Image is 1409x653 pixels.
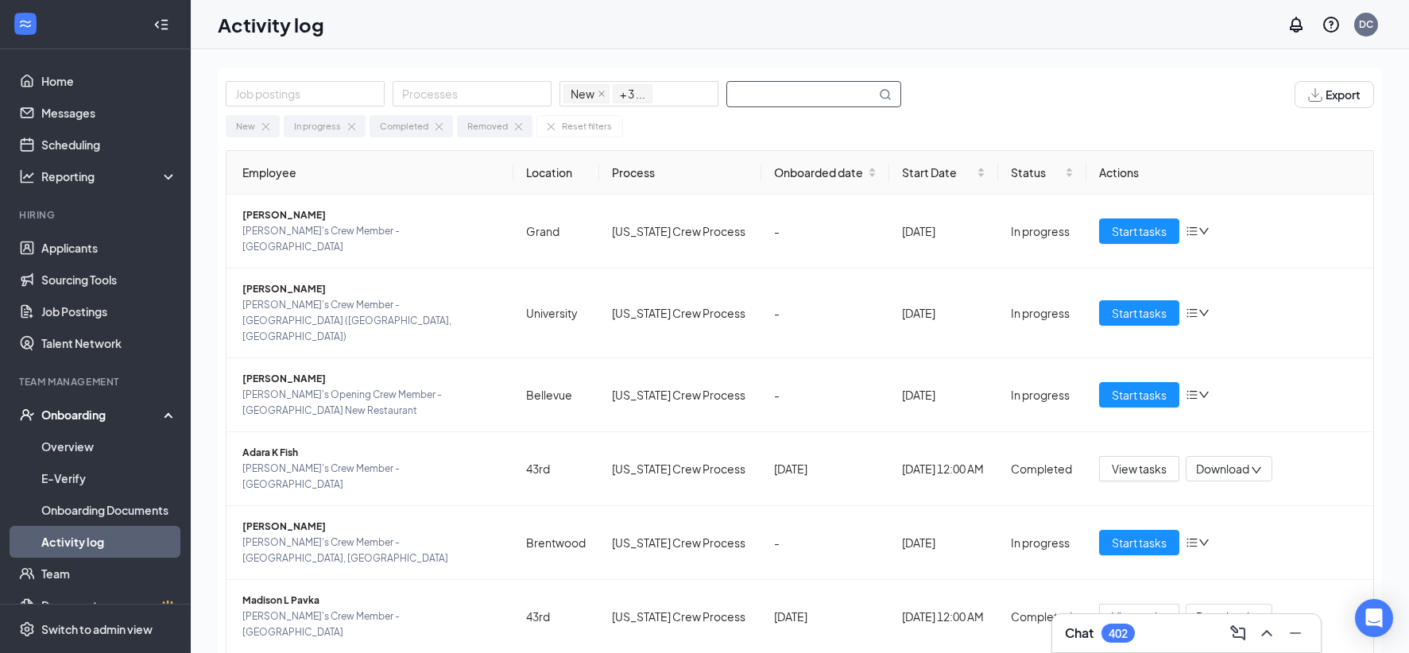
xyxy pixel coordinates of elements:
[1355,599,1393,637] div: Open Intercom Messenger
[1099,530,1179,555] button: Start tasks
[19,375,174,388] div: Team Management
[774,222,877,240] div: -
[41,494,177,526] a: Onboarding Documents
[879,88,892,101] svg: MagnifyingGlass
[218,11,324,38] h1: Activity log
[1186,536,1198,549] span: bars
[1198,537,1210,548] span: down
[902,460,985,477] div: [DATE] 12:00 AM
[1011,460,1074,477] div: Completed
[1011,304,1074,322] div: In progress
[1112,386,1167,404] span: Start tasks
[613,84,652,103] span: + 3 ...
[599,269,761,358] td: [US_STATE] Crew Process
[599,432,761,506] td: [US_STATE] Crew Process
[467,119,508,133] div: Removed
[1287,15,1306,34] svg: Notifications
[1251,465,1262,476] span: down
[1011,164,1062,181] span: Status
[380,119,428,133] div: Completed
[571,85,594,102] span: New
[41,558,177,589] a: Team
[563,84,610,103] span: New
[41,232,177,264] a: Applicants
[1099,218,1179,244] button: Start tasks
[1186,388,1198,401] span: bars
[1099,300,1179,326] button: Start tasks
[1198,226,1210,237] span: down
[620,85,645,102] span: + 3 ...
[41,462,177,494] a: E-Verify
[1225,620,1251,646] button: ComposeMessage
[41,589,177,621] a: DocumentsCrown
[1099,382,1179,408] button: Start tasks
[19,168,35,184] svg: Analysis
[998,151,1086,195] th: Status
[1112,608,1167,625] span: View tasks
[902,222,985,240] div: [DATE]
[513,506,600,580] td: Brentwood
[599,195,761,269] td: [US_STATE] Crew Process
[902,304,985,322] div: [DATE]
[294,119,341,133] div: In progress
[599,358,761,432] td: [US_STATE] Crew Process
[242,297,501,345] span: [PERSON_NAME]'s Crew Member - [GEOGRAPHIC_DATA] ([GEOGRAPHIC_DATA], [GEOGRAPHIC_DATA])
[774,304,877,322] div: -
[1086,151,1373,195] th: Actions
[774,386,877,404] div: -
[513,195,600,269] td: Grand
[1011,608,1074,625] div: Completed
[1198,389,1210,400] span: down
[562,119,612,133] div: Reset filters
[902,164,974,181] span: Start Date
[902,386,985,404] div: [DATE]
[761,151,890,195] th: Onboarded date
[242,371,501,387] span: [PERSON_NAME]
[1283,620,1308,646] button: Minimize
[242,593,501,609] span: Madison L Pavka
[242,609,501,640] span: [PERSON_NAME]'s Crew Member - [GEOGRAPHIC_DATA]
[513,432,600,506] td: 43rd
[242,535,501,566] span: [PERSON_NAME]'s Crew Member - [GEOGRAPHIC_DATA], [GEOGRAPHIC_DATA]
[774,608,877,625] div: [DATE]
[41,407,164,423] div: Onboarding
[1112,460,1167,477] span: View tasks
[599,506,761,580] td: [US_STATE] Crew Process
[1099,456,1179,481] button: View tasks
[513,269,600,358] td: University
[1109,627,1128,640] div: 402
[41,621,153,637] div: Switch to admin view
[1295,81,1374,108] button: Export
[1359,17,1373,31] div: DC
[41,129,177,160] a: Scheduling
[1257,624,1276,643] svg: ChevronUp
[41,97,177,129] a: Messages
[774,164,865,181] span: Onboarded date
[1112,304,1167,322] span: Start tasks
[226,151,513,195] th: Employee
[889,151,998,195] th: Start Date
[1254,620,1279,646] button: ChevronUp
[41,168,178,184] div: Reporting
[1322,15,1341,34] svg: QuestionInfo
[1186,225,1198,238] span: bars
[1196,609,1249,625] span: Download
[1186,307,1198,319] span: bars
[242,223,501,255] span: [PERSON_NAME]'s Crew Member - [GEOGRAPHIC_DATA]
[242,461,501,493] span: [PERSON_NAME]'s Crew Member - [GEOGRAPHIC_DATA]
[19,208,174,222] div: Hiring
[598,90,606,98] span: close
[513,151,600,195] th: Location
[242,207,501,223] span: [PERSON_NAME]
[41,327,177,359] a: Talent Network
[1251,612,1262,624] span: down
[41,296,177,327] a: Job Postings
[1326,89,1361,100] span: Export
[242,281,501,297] span: [PERSON_NAME]
[774,534,877,551] div: -
[599,151,761,195] th: Process
[19,621,35,637] svg: Settings
[902,608,985,625] div: [DATE] 12:00 AM
[242,387,501,419] span: [PERSON_NAME]'s Opening Crew Member - [GEOGRAPHIC_DATA] New Restaurant
[242,519,501,535] span: [PERSON_NAME]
